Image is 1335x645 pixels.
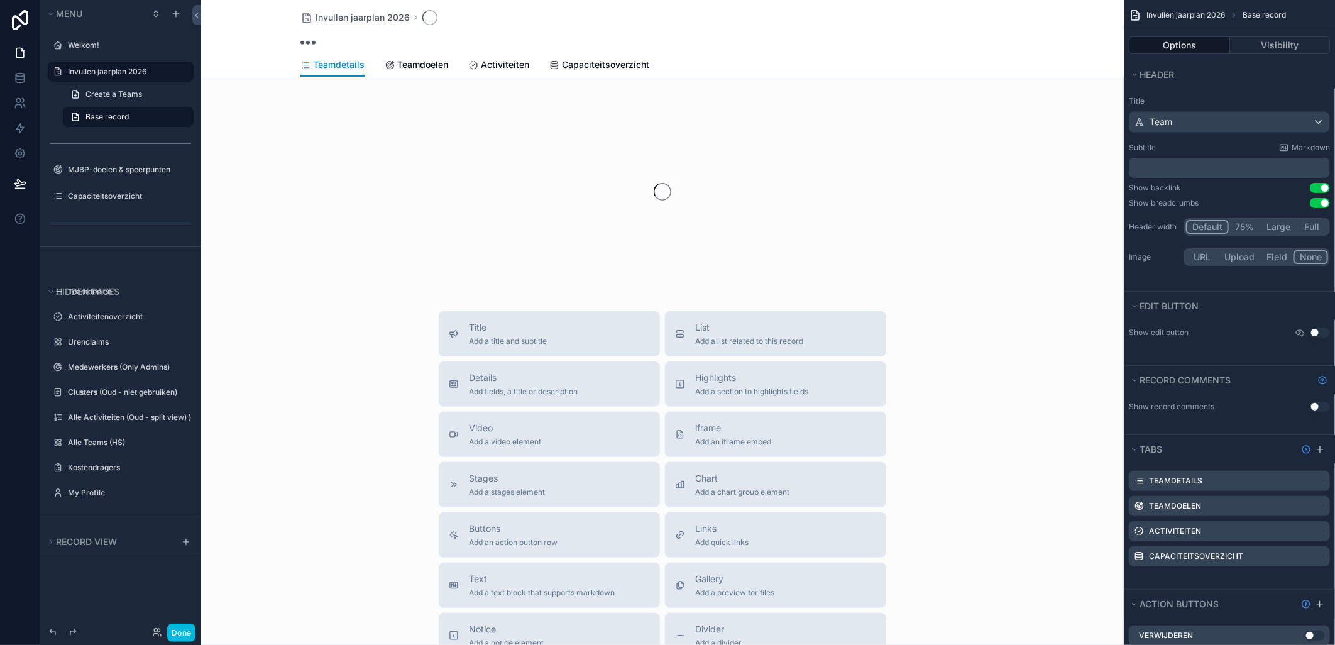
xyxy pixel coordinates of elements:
label: Welkom! [68,40,186,50]
button: Options [1129,36,1230,54]
button: DetailsAdd fields, a title or description [439,361,660,407]
span: Buttons [469,522,558,535]
span: Record comments [1140,375,1231,385]
button: Field [1261,250,1294,264]
span: List [695,321,803,334]
span: Highlights [695,372,808,384]
span: Menu [56,8,82,19]
button: URL [1186,250,1219,264]
button: Tabs [1129,441,1296,458]
label: Alle Teams (HS) [68,438,186,448]
label: Kostendragers [68,463,186,473]
a: Capaciteitsoverzicht [549,53,649,79]
button: Large [1261,220,1296,234]
span: Teamdoelen [397,58,448,71]
label: Activiteiten [1149,526,1201,536]
a: Teamdoelen [385,53,448,79]
span: Chart [695,472,789,485]
label: Medewerkers (Only Admins) [68,362,186,372]
span: Text [469,573,615,585]
span: Notice [469,623,544,636]
button: Record view [45,533,173,551]
a: Base record [63,107,194,127]
span: Markdown [1292,143,1330,153]
span: Add a chart group element [695,487,789,497]
label: Capaciteitsoverzicht [1149,551,1243,561]
a: Invullen jaarplan 2026 [300,11,410,24]
div: Show backlink [1129,183,1181,193]
span: Add a section to highlights fields [695,387,808,397]
svg: Show help information [1317,375,1327,385]
label: Invullen jaarplan 2026 [68,67,186,77]
button: Upload [1219,250,1261,264]
label: Title [1129,96,1330,106]
label: Image [1129,252,1179,262]
a: MJBP-doelen & speerpunten [68,165,186,175]
label: Teamdoelen [68,287,186,297]
div: scrollable content [1129,158,1330,178]
span: Gallery [695,573,774,585]
label: Activiteitenoverzicht [68,312,186,322]
span: Add an iframe embed [695,437,771,447]
label: Teamdetails [1149,476,1202,486]
label: Alle Activiteiten (Oud - split view) ) [68,412,191,422]
button: Visibility [1230,36,1331,54]
button: Hidden pages [45,283,189,300]
button: HighlightsAdd a section to highlights fields [665,361,886,407]
button: iframeAdd an iframe embed [665,412,886,457]
span: Add a title and subtitle [469,336,547,346]
label: Header width [1129,222,1179,232]
label: Teamdoelen [1149,501,1201,511]
span: Title [469,321,547,334]
span: Record view [56,536,117,547]
label: My Profile [68,488,186,498]
span: Divider [695,623,742,636]
span: Add a stages element [469,487,545,497]
span: Activiteiten [481,58,529,71]
button: None [1294,250,1328,264]
a: Markdown [1279,143,1330,153]
button: Done [167,624,195,642]
span: Create a Teams [85,89,142,99]
span: Header [1140,69,1174,80]
button: TextAdd a text block that supports markdown [439,563,660,608]
label: Subtitle [1129,143,1156,153]
button: ButtonsAdd an action button row [439,512,660,558]
button: Team [1129,111,1330,133]
span: Capaciteitsoverzicht [562,58,649,71]
span: Video [469,422,541,434]
a: Clusters (Oud - niet gebruiken) [68,387,186,397]
span: Details [469,372,578,384]
span: Links [695,522,749,535]
a: Teamdetails [300,53,365,77]
button: ChartAdd a chart group element [665,462,886,507]
button: ListAdd a list related to this record [665,311,886,356]
span: Edit button [1140,300,1199,311]
span: Base record [85,112,129,122]
a: Create a Teams [63,84,194,104]
span: Add a preview for files [695,588,774,598]
button: Full [1296,220,1328,234]
svg: Show help information [1301,599,1311,609]
span: Invullen jaarplan 2026 [1146,10,1225,20]
svg: Show help information [1301,444,1311,455]
span: Stages [469,472,545,485]
span: Add a video element [469,437,541,447]
button: Edit button [1129,297,1322,315]
div: Show record comments [1129,402,1214,412]
span: Add fields, a title or description [469,387,578,397]
button: VideoAdd a video element [439,412,660,457]
div: Show breadcrumbs [1129,198,1199,208]
span: Tabs [1140,444,1162,455]
button: Menu [45,5,143,23]
button: 75% [1229,220,1261,234]
span: Teamdetails [313,58,365,71]
span: Action buttons [1140,598,1219,609]
button: TitleAdd a title and subtitle [439,311,660,356]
